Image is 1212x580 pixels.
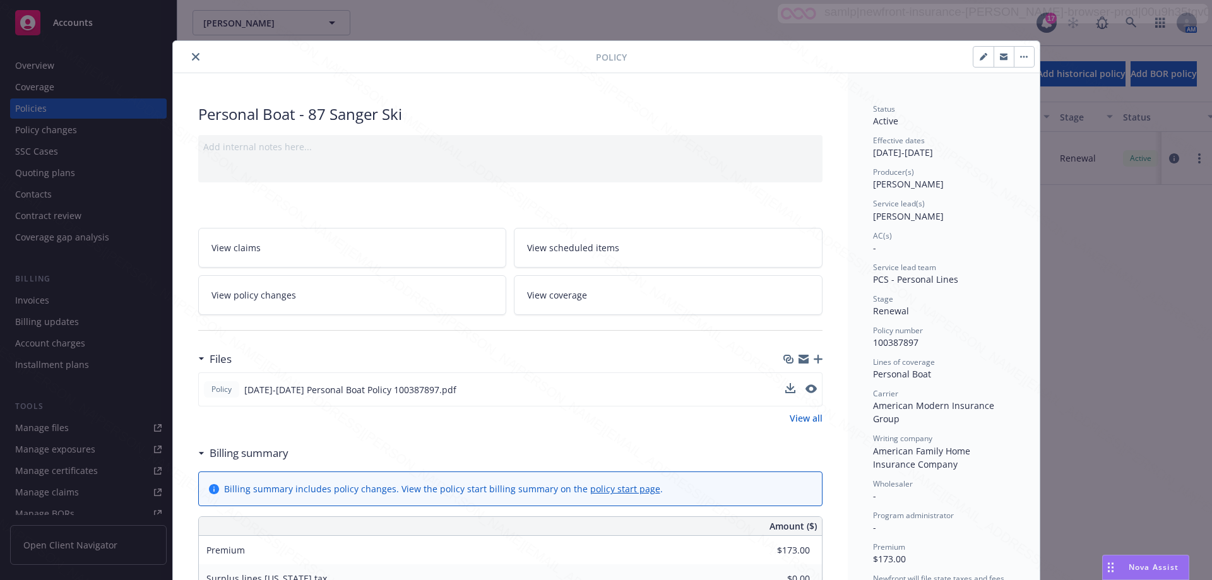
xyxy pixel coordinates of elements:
[224,482,663,495] div: Billing summary includes policy changes. View the policy start billing summary on the .
[873,490,876,502] span: -
[873,336,918,348] span: 100387897
[873,399,997,425] span: American Modern Insurance Group
[596,50,627,64] span: Policy
[805,383,817,396] button: preview file
[244,383,456,396] span: [DATE]-[DATE] Personal Boat Policy 100387897.pdf
[873,273,958,285] span: PCS - Personal Lines
[1129,562,1179,572] span: Nova Assist
[514,275,823,315] a: View coverage
[769,519,817,533] span: Amount ($)
[1102,555,1189,580] button: Nova Assist
[873,368,931,380] span: Personal Boat
[873,262,936,273] span: Service lead team
[785,383,795,396] button: download file
[873,198,925,209] span: Service lead(s)
[198,104,823,125] div: Personal Boat - 87 Sanger Ski
[514,228,823,268] a: View scheduled items
[873,445,973,470] span: American Family Home Insurance Company
[873,178,944,190] span: [PERSON_NAME]
[211,241,261,254] span: View claims
[805,384,817,393] button: preview file
[873,242,876,254] span: -
[188,49,203,64] button: close
[873,104,895,114] span: Status
[873,553,906,565] span: $173.00
[735,541,817,560] input: 0.00
[203,140,817,153] div: Add internal notes here...
[209,384,234,395] span: Policy
[873,115,898,127] span: Active
[873,210,944,222] span: [PERSON_NAME]
[206,544,245,556] span: Premium
[873,135,1014,159] div: [DATE] - [DATE]
[873,357,935,367] span: Lines of coverage
[210,351,232,367] h3: Files
[873,135,925,146] span: Effective dates
[198,275,507,315] a: View policy changes
[790,411,823,425] a: View all
[873,542,905,552] span: Premium
[873,293,893,304] span: Stage
[210,445,288,461] h3: Billing summary
[198,351,232,367] div: Files
[211,288,296,302] span: View policy changes
[198,228,507,268] a: View claims
[785,383,795,393] button: download file
[873,478,913,489] span: Wholesaler
[873,388,898,399] span: Carrier
[873,305,909,317] span: Renewal
[527,288,587,302] span: View coverage
[1103,555,1119,579] div: Drag to move
[198,445,288,461] div: Billing summary
[527,241,619,254] span: View scheduled items
[873,325,923,336] span: Policy number
[873,433,932,444] span: Writing company
[873,167,914,177] span: Producer(s)
[590,483,660,495] a: policy start page
[873,230,892,241] span: AC(s)
[873,510,954,521] span: Program administrator
[873,521,876,533] span: -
